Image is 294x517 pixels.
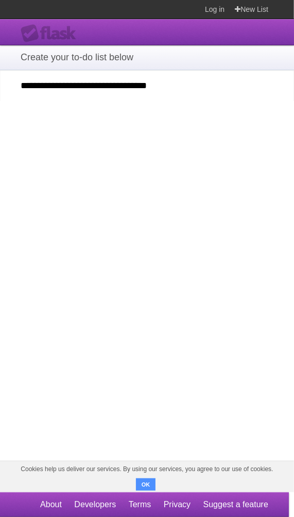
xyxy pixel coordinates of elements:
a: Privacy [164,495,191,514]
a: Suggest a feature [203,495,268,514]
button: OK [136,478,156,491]
span: Cookies help us deliver our services. By using our services, you agree to our use of cookies. [10,461,283,477]
div: Flask [21,24,82,43]
a: Terms [129,495,151,514]
h1: Create your to-do list below [21,51,273,64]
a: About [40,495,62,514]
a: Developers [74,495,116,514]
